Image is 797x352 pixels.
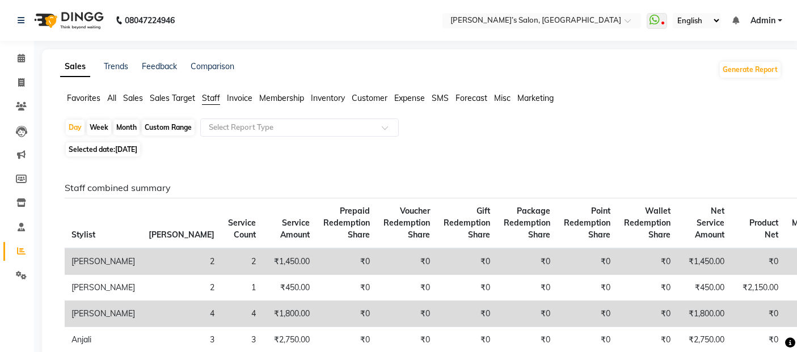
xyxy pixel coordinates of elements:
[107,93,116,103] span: All
[617,301,677,327] td: ₹0
[383,206,430,240] span: Voucher Redemption Share
[677,275,731,301] td: ₹450.00
[377,248,437,275] td: ₹0
[677,301,731,327] td: ₹1,800.00
[228,218,256,240] span: Service Count
[149,230,214,240] span: [PERSON_NAME]
[617,248,677,275] td: ₹0
[557,248,617,275] td: ₹0
[65,275,142,301] td: [PERSON_NAME]
[750,15,775,27] span: Admin
[263,248,317,275] td: ₹1,450.00
[123,93,143,103] span: Sales
[66,142,140,156] span: Selected date:
[104,61,128,71] a: Trends
[677,248,731,275] td: ₹1,450.00
[221,248,263,275] td: 2
[280,218,310,240] span: Service Amount
[456,93,487,103] span: Forecast
[394,93,425,103] span: Expense
[150,93,195,103] span: Sales Target
[557,301,617,327] td: ₹0
[731,275,785,301] td: ₹2,150.00
[497,301,557,327] td: ₹0
[352,93,387,103] span: Customer
[65,301,142,327] td: [PERSON_NAME]
[227,93,252,103] span: Invoice
[437,248,497,275] td: ₹0
[125,5,175,36] b: 08047224946
[142,275,221,301] td: 2
[115,145,137,154] span: [DATE]
[202,93,220,103] span: Staff
[432,93,449,103] span: SMS
[437,301,497,327] td: ₹0
[191,61,234,71] a: Comparison
[317,248,377,275] td: ₹0
[221,275,263,301] td: 1
[731,301,785,327] td: ₹0
[87,120,111,135] div: Week
[731,248,785,275] td: ₹0
[263,275,317,301] td: ₹450.00
[624,206,671,240] span: Wallet Redemption Share
[444,206,490,240] span: Gift Redemption Share
[323,206,370,240] span: Prepaid Redemption Share
[437,275,497,301] td: ₹0
[377,301,437,327] td: ₹0
[29,5,107,36] img: logo
[221,301,263,327] td: 4
[377,275,437,301] td: ₹0
[494,93,511,103] span: Misc
[317,275,377,301] td: ₹0
[517,93,554,103] span: Marketing
[142,120,195,135] div: Custom Range
[497,275,557,301] td: ₹0
[142,301,221,327] td: 4
[749,218,778,240] span: Product Net
[263,301,317,327] td: ₹1,800.00
[557,275,617,301] td: ₹0
[65,248,142,275] td: [PERSON_NAME]
[617,275,677,301] td: ₹0
[311,93,345,103] span: Inventory
[66,120,85,135] div: Day
[504,206,550,240] span: Package Redemption Share
[317,301,377,327] td: ₹0
[113,120,140,135] div: Month
[142,248,221,275] td: 2
[259,93,304,103] span: Membership
[564,206,610,240] span: Point Redemption Share
[142,61,177,71] a: Feedback
[720,62,781,78] button: Generate Report
[65,183,773,193] h6: Staff combined summary
[497,248,557,275] td: ₹0
[67,93,100,103] span: Favorites
[71,230,95,240] span: Stylist
[60,57,90,77] a: Sales
[695,206,724,240] span: Net Service Amount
